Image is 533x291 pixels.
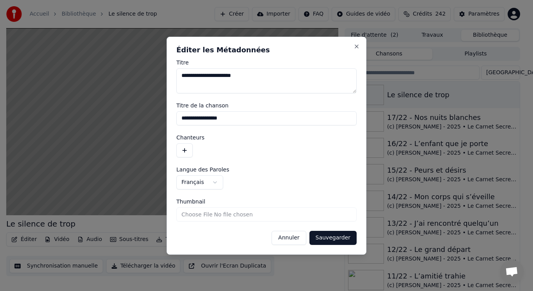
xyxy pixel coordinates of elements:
[176,103,357,108] label: Titre de la chanson
[176,135,357,140] label: Chanteurs
[176,60,357,65] label: Titre
[176,46,357,54] h2: Éditer les Métadonnées
[309,231,357,245] button: Sauvegarder
[176,199,205,204] span: Thumbnail
[272,231,306,245] button: Annuler
[176,167,229,172] span: Langue des Paroles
